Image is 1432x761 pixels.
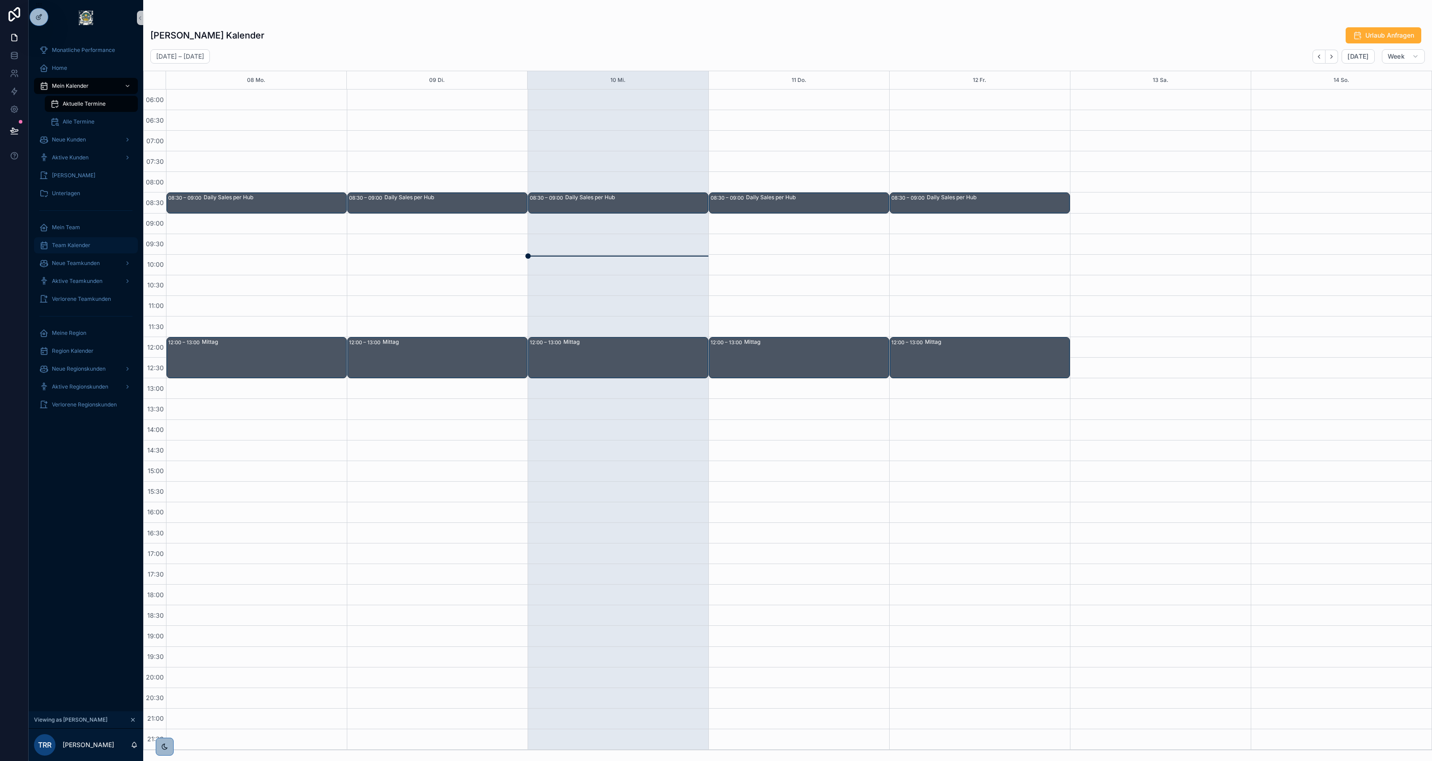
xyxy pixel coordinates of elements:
span: 21:30 [145,735,166,743]
h2: [DATE] – [DATE] [156,52,204,61]
button: 12 Fr. [973,71,986,89]
span: 16:30 [145,529,166,537]
span: Region Kalender [52,347,94,355]
span: Verlorene Teamkunden [52,295,111,303]
div: 08:30 – 09:00 [349,193,384,202]
span: [DATE] [1347,52,1368,60]
span: 06:30 [144,116,166,124]
span: 18:00 [145,591,166,599]
span: 09:30 [144,240,166,248]
a: Team Kalender [34,237,138,253]
span: 16:00 [145,508,166,516]
div: 13 Sa. [1153,71,1168,89]
a: Neue Regionskunden [34,361,138,377]
span: Home [52,64,67,72]
span: Neue Regionskunden [52,365,106,372]
a: Aktuelle Termine [45,96,138,112]
div: 12:00 – 13:00 [530,338,563,347]
span: Unterlagen [52,190,80,197]
span: 14:00 [145,426,166,433]
span: 09:00 [144,219,166,227]
span: Neue Kunden [52,136,86,143]
div: 08:30 – 09:00Daily Sales per Hub [348,193,527,213]
span: [PERSON_NAME] [52,172,95,179]
div: 08:30 – 09:00Daily Sales per Hub [709,193,889,213]
span: 10:00 [145,261,166,268]
span: 18:30 [145,611,166,619]
a: Neue Kunden [34,132,138,148]
div: Mittag [202,338,346,346]
button: Week [1382,49,1425,64]
button: 11 Do. [792,71,806,89]
span: 20:00 [144,673,166,681]
button: [DATE] [1342,49,1374,64]
span: 20:30 [144,694,166,701]
a: Mein Kalender [34,78,138,94]
span: Aktive Teamkunden [52,278,102,285]
div: 12:00 – 13:00Mittag [348,338,527,378]
span: Aktive Regionskunden [52,383,108,390]
span: Team Kalender [52,242,90,249]
span: Monatliche Performance [52,47,115,54]
span: 06:00 [144,96,166,103]
span: 17:30 [145,570,166,578]
span: 08:00 [144,178,166,186]
span: Meine Region [52,329,86,337]
a: Alle Termine [45,114,138,130]
a: [PERSON_NAME] [34,167,138,184]
h1: [PERSON_NAME] Kalender [150,29,264,42]
button: Urlaub Anfragen [1346,27,1421,43]
span: 19:00 [145,632,166,640]
span: Neue Teamkunden [52,260,100,267]
a: Meine Region [34,325,138,341]
button: 08 Mo. [247,71,265,89]
div: 12:00 – 13:00Mittag [890,338,1070,378]
span: 13:30 [145,405,166,413]
a: Aktive Teamkunden [34,273,138,289]
span: 11:00 [146,302,166,309]
span: 12:00 [145,343,166,351]
div: Mittag [925,338,1069,346]
span: 07:30 [144,158,166,165]
a: Monatliche Performance [34,42,138,58]
div: 12:00 – 13:00Mittag [167,338,346,378]
span: Urlaub Anfragen [1365,31,1414,40]
span: 14:30 [145,446,166,454]
div: Mittag [744,338,888,346]
button: 10 Mi. [610,71,626,89]
img: App logo [79,11,93,25]
span: Mein Kalender [52,82,89,90]
div: scrollable content [29,36,143,424]
span: 15:30 [145,487,166,495]
span: 21:00 [145,714,166,722]
span: 13:00 [145,385,166,392]
div: 12:00 – 13:00Mittag [528,338,708,378]
a: Verlorene Regionskunden [34,397,138,413]
div: 08:30 – 09:00Daily Sales per Hub [167,193,346,213]
a: Home [34,60,138,76]
span: 08:30 [144,199,166,206]
a: Verlorene Teamkunden [34,291,138,307]
span: 19:30 [145,653,166,660]
a: Neue Teamkunden [34,255,138,271]
div: 12:00 – 13:00 [349,338,383,347]
span: Verlorene Regionskunden [52,401,117,408]
span: Week [1388,52,1405,60]
div: 08:30 – 09:00Daily Sales per Hub [528,193,708,213]
div: 09 Di. [429,71,445,89]
div: Daily Sales per Hub [927,194,1069,201]
div: 08:30 – 09:00Daily Sales per Hub [890,193,1070,213]
div: 12:00 – 13:00Mittag [709,338,889,378]
span: 07:00 [144,137,166,145]
span: Aktive Kunden [52,154,89,161]
button: Back [1313,50,1325,64]
div: 12:00 – 13:00 [711,338,744,347]
div: 08:30 – 09:00 [711,193,746,202]
div: Mittag [563,338,707,346]
a: Region Kalender [34,343,138,359]
span: Mein Team [52,224,80,231]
